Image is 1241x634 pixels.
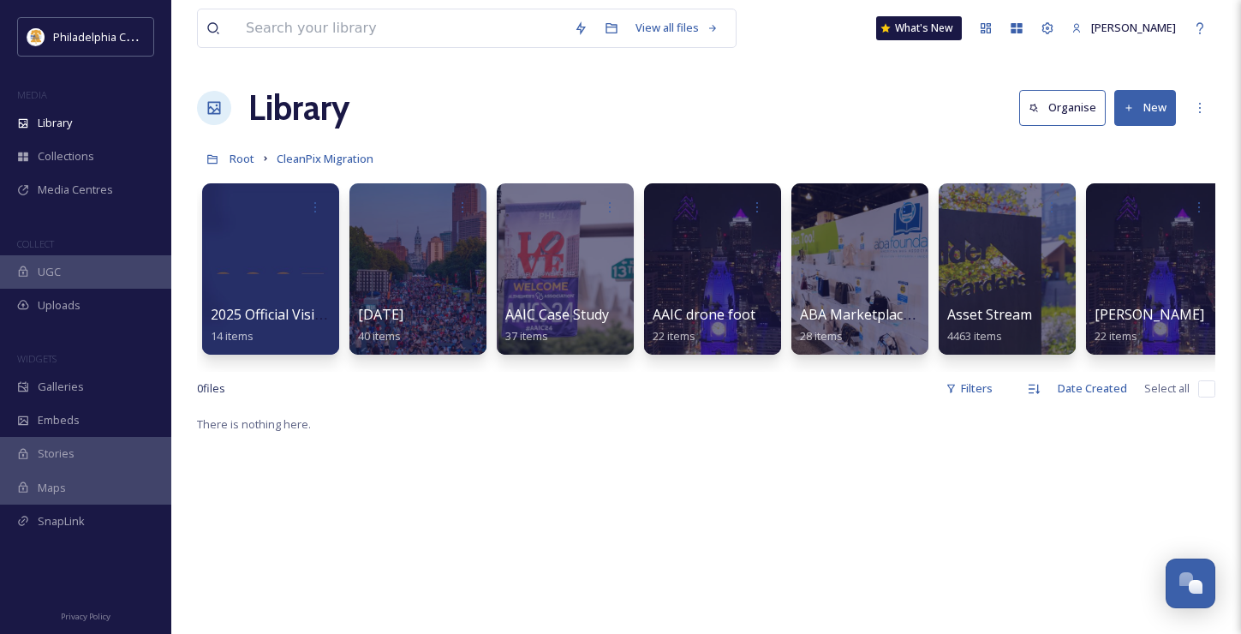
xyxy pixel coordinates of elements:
span: 28 items [800,328,843,344]
a: CleanPix Migration [277,148,373,169]
span: 4463 items [947,328,1002,344]
span: AAIC drone footage purple skyline [653,305,874,324]
span: COLLECT [17,237,54,250]
span: Uploads [38,297,81,314]
span: Media Centres [38,182,113,198]
a: Privacy Policy [61,605,110,625]
span: Philadelphia Convention & Visitors Bureau [53,28,270,45]
span: [DATE] [358,305,403,324]
span: 14 items [211,328,254,344]
a: [PERSON_NAME]22 items [1095,307,1204,344]
span: Select all [1144,380,1190,397]
span: 22 items [653,328,695,344]
span: Galleries [38,379,84,395]
span: Embeds [38,412,80,428]
button: Organise [1019,90,1106,125]
a: View all files [627,11,727,45]
span: AAIC Case Study [505,305,609,324]
a: Root [230,148,254,169]
a: [PERSON_NAME] [1063,11,1184,45]
img: download.jpeg [27,28,45,45]
span: [PERSON_NAME] [1091,20,1176,35]
span: 37 items [505,328,548,344]
span: Privacy Policy [61,611,110,622]
a: What's New [876,16,962,40]
span: MEDIA [17,88,47,101]
span: WIDGETS [17,352,57,365]
div: Date Created [1049,372,1136,405]
a: ABA Marketplace 202528 items [800,307,945,344]
span: Collections [38,148,94,164]
span: 0 file s [197,380,225,397]
span: [PERSON_NAME] [1095,305,1204,324]
a: Library [248,82,349,134]
span: ABA Marketplace 2025 [800,305,945,324]
span: 40 items [358,328,401,344]
a: Asset Stream4463 items [947,307,1032,344]
a: 2025 Official Visitors Guide14 items [211,307,381,344]
span: Root [230,151,254,166]
span: 22 items [1095,328,1137,344]
button: New [1114,90,1176,125]
span: CleanPix Migration [277,151,373,166]
div: Filters [937,372,1001,405]
span: There is nothing here. [197,416,311,432]
span: UGC [38,264,61,280]
span: SnapLink [38,513,85,529]
span: Stories [38,446,75,462]
a: AAIC drone footage purple skyline22 items [653,307,874,344]
span: Maps [38,480,66,496]
a: [DATE]40 items [358,307,403,344]
span: 2025 Official Visitors Guide [211,305,381,324]
a: AAIC Case Study37 items [505,307,609,344]
button: Open Chat [1166,559,1215,608]
span: Asset Stream [947,305,1032,324]
input: Search your library [237,9,565,47]
span: Library [38,115,72,131]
